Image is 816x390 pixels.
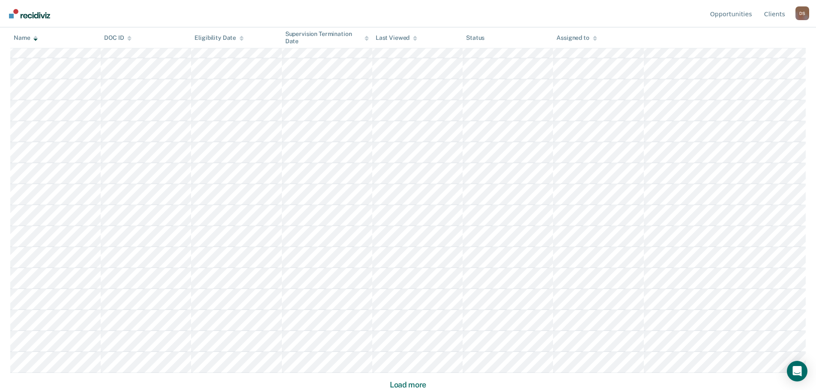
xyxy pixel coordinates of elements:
[104,34,132,42] div: DOC ID
[466,34,484,42] div: Status
[795,6,809,20] div: D S
[795,6,809,20] button: Profile dropdown button
[556,34,597,42] div: Assigned to
[194,34,244,42] div: Eligibility Date
[285,30,369,45] div: Supervision Termination Date
[387,380,429,390] button: Load more
[376,34,417,42] div: Last Viewed
[787,361,807,381] div: Open Intercom Messenger
[14,34,38,42] div: Name
[9,9,50,18] img: Recidiviz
